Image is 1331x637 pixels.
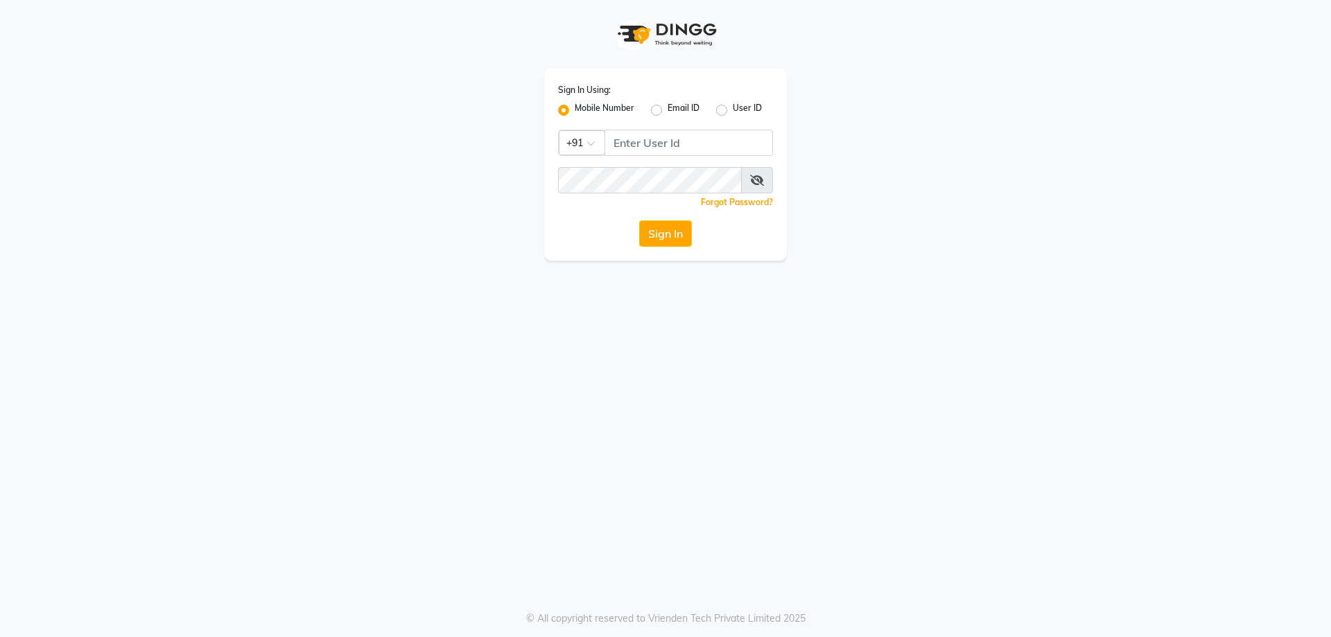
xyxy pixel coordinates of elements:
label: Mobile Number [575,102,634,119]
button: Sign In [639,220,692,247]
a: Forgot Password? [701,197,773,207]
input: Username [604,130,773,156]
label: Sign In Using: [558,84,611,96]
input: Username [558,167,742,193]
label: User ID [733,102,762,119]
label: Email ID [668,102,699,119]
img: logo1.svg [610,14,721,55]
